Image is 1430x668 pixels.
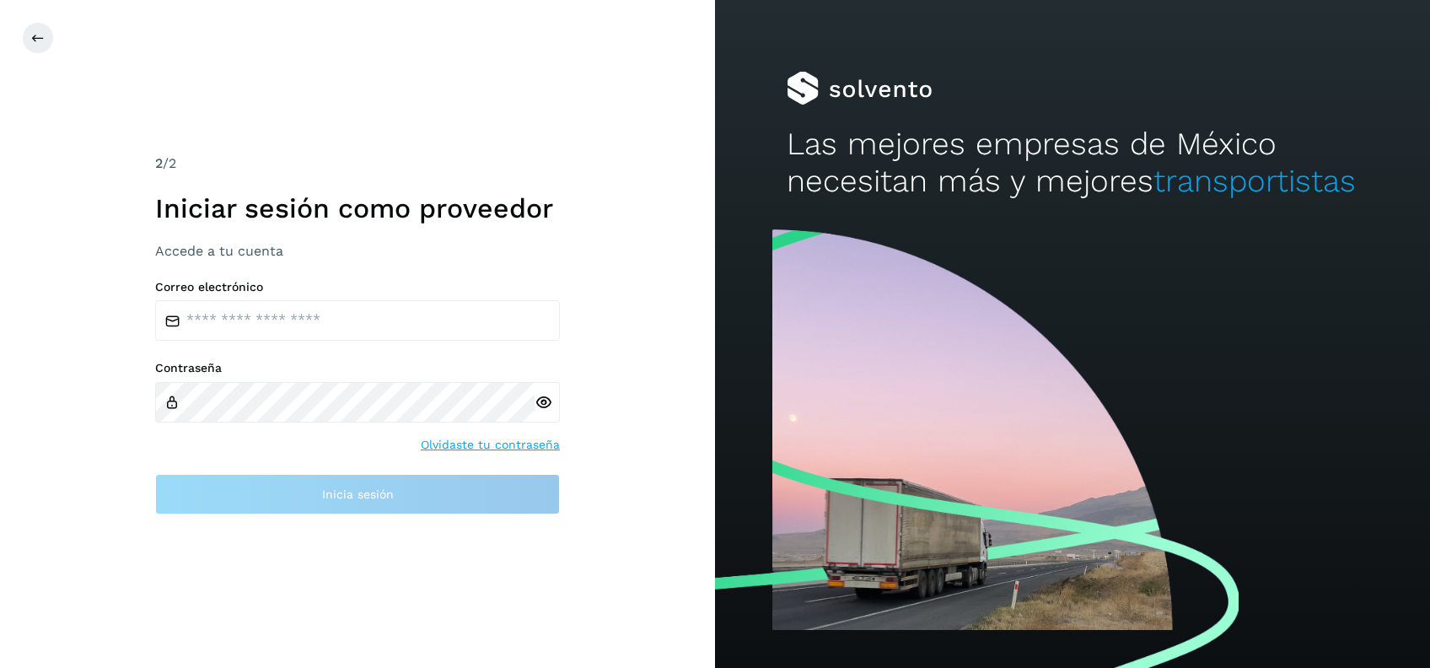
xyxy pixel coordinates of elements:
[155,361,560,375] label: Contraseña
[787,126,1358,201] h2: Las mejores empresas de México necesitan más y mejores
[155,474,560,514] button: Inicia sesión
[155,243,560,259] h3: Accede a tu cuenta
[1153,163,1356,199] span: transportistas
[155,155,163,171] span: 2
[322,488,394,500] span: Inicia sesión
[155,280,560,294] label: Correo electrónico
[155,192,560,224] h1: Iniciar sesión como proveedor
[421,436,560,454] a: Olvidaste tu contraseña
[155,154,560,174] div: /2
